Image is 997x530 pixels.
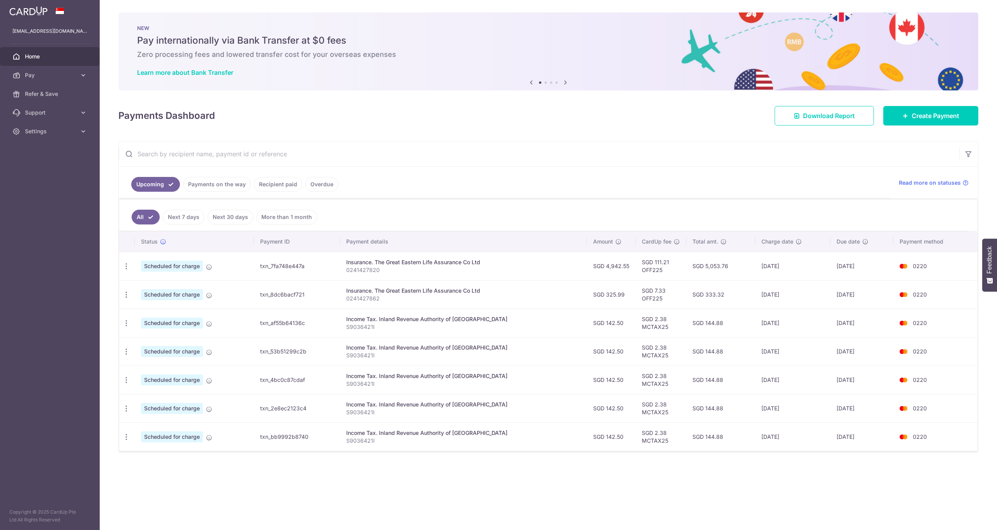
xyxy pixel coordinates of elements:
input: Search by recipient name, payment id or reference [119,141,959,166]
td: [DATE] [755,252,830,280]
img: Bank Card [896,404,911,413]
img: CardUp [9,6,48,16]
td: txn_2e8ec2123c4 [254,394,340,422]
h5: Pay internationally via Bank Transfer at $0 fees [137,34,960,47]
span: Scheduled for charge [141,431,203,442]
p: S9036421I [346,323,581,331]
td: SGD 142.50 [587,394,636,422]
a: Payments on the way [183,177,251,192]
td: txn_af55b64136c [254,309,340,337]
span: 0220 [913,376,927,383]
span: Amount [593,238,613,246]
td: SGD 144.88 [686,366,755,394]
p: [EMAIL_ADDRESS][DOMAIN_NAME] [12,27,87,35]
td: [DATE] [830,280,893,309]
span: Scheduled for charge [141,261,203,272]
td: SGD 142.50 [587,422,636,451]
span: Scheduled for charge [141,318,203,329]
p: S9036421I [346,380,581,388]
span: Charge date [761,238,793,246]
td: SGD 2.38 MCTAX25 [636,366,686,394]
a: Next 30 days [208,210,253,224]
span: 0220 [913,320,927,326]
span: Due date [837,238,860,246]
img: Bank Card [896,347,911,356]
p: 0241427820 [346,266,581,274]
p: NEW [137,25,960,31]
td: [DATE] [755,280,830,309]
td: [DATE] [830,309,893,337]
img: Bank Card [896,261,911,271]
span: Settings [25,127,76,135]
span: Total amt. [692,238,718,246]
span: Refer & Save [25,90,76,98]
span: Status [141,238,158,246]
span: Scheduled for charge [141,346,203,357]
td: SGD 142.50 [587,366,636,394]
span: 0220 [913,291,927,298]
div: Income Tax. Inland Revenue Authority of [GEOGRAPHIC_DATA] [346,372,581,380]
td: SGD 142.50 [587,337,636,366]
span: Home [25,53,76,60]
div: Income Tax. Inland Revenue Authority of [GEOGRAPHIC_DATA] [346,315,581,323]
span: Feedback [986,246,993,274]
td: SGD 142.50 [587,309,636,337]
a: Learn more about Bank Transfer [137,69,233,76]
span: Download Report [803,111,855,120]
th: Payment method [893,231,978,252]
h6: Zero processing fees and lowered transfer cost for your overseas expenses [137,50,960,59]
span: 0220 [913,348,927,355]
span: Scheduled for charge [141,375,203,385]
a: Upcoming [131,177,180,192]
th: Payment ID [254,231,340,252]
span: 0220 [913,433,927,440]
span: 0220 [913,263,927,269]
td: txn_4bc0c87cdaf [254,366,340,394]
span: Scheduled for charge [141,289,203,300]
td: SGD 111.21 OFF225 [636,252,686,280]
td: SGD 333.32 [686,280,755,309]
td: [DATE] [830,337,893,366]
a: All [132,210,160,224]
p: S9036421I [346,352,581,359]
a: Read more on statuses [899,179,969,187]
img: Bank Card [896,318,911,328]
img: Bank Card [896,375,911,385]
img: Bank Card [896,432,911,442]
img: Bank transfer banner [118,12,978,90]
td: [DATE] [755,422,830,451]
td: txn_bb9992b8740 [254,422,340,451]
a: Next 7 days [163,210,204,224]
td: [DATE] [830,366,893,394]
img: Bank Card [896,290,911,299]
th: Payment details [340,231,587,252]
p: 0241427862 [346,295,581,302]
span: Pay [25,71,76,79]
td: txn_53b51299c2b [254,337,340,366]
td: [DATE] [755,366,830,394]
button: Feedback - Show survey [982,238,997,291]
a: More than 1 month [256,210,317,224]
td: SGD 144.88 [686,309,755,337]
h4: Payments Dashboard [118,109,215,123]
td: SGD 2.38 MCTAX25 [636,337,686,366]
span: Create Payment [912,111,959,120]
span: Support [25,109,76,117]
td: [DATE] [830,394,893,422]
td: [DATE] [755,394,830,422]
td: [DATE] [830,422,893,451]
div: Income Tax. Inland Revenue Authority of [GEOGRAPHIC_DATA] [346,429,581,437]
td: SGD 325.99 [587,280,636,309]
a: Overdue [305,177,338,192]
td: SGD 7.33 OFF225 [636,280,686,309]
div: Insurance. The Great Eastern Life Assurance Co Ltd [346,258,581,266]
a: Recipient paid [254,177,302,192]
td: SGD 2.38 MCTAX25 [636,394,686,422]
div: Insurance. The Great Eastern Life Assurance Co Ltd [346,287,581,295]
a: Download Report [775,106,874,125]
td: SGD 144.88 [686,422,755,451]
td: SGD 2.38 MCTAX25 [636,422,686,451]
td: txn_7fa748e447a [254,252,340,280]
div: Income Tax. Inland Revenue Authority of [GEOGRAPHIC_DATA] [346,344,581,352]
span: CardUp fee [642,238,671,246]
